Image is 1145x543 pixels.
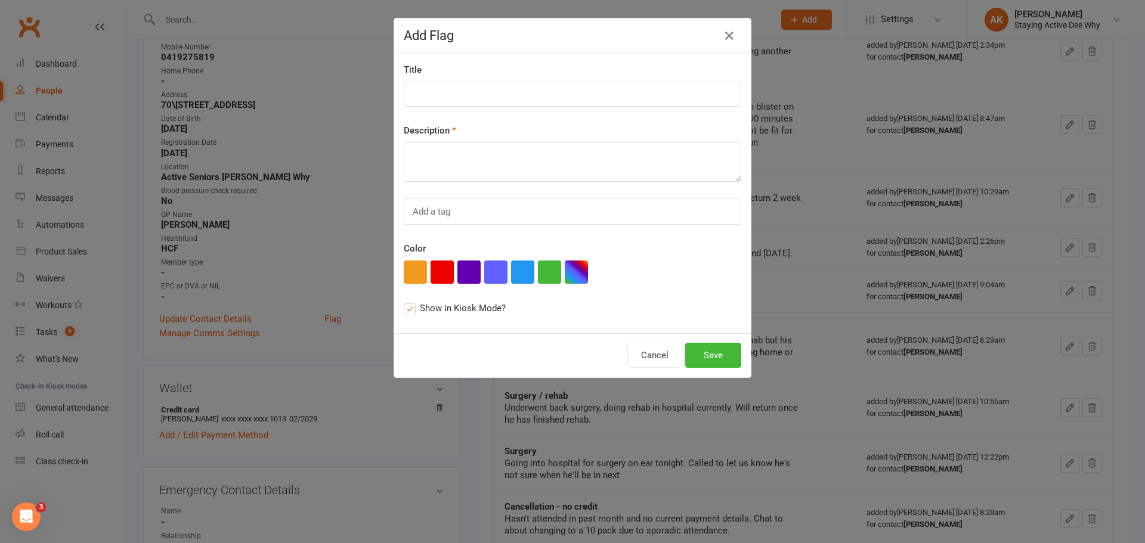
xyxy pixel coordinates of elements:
[404,123,456,138] label: Description
[627,343,682,368] button: Cancel
[404,28,741,43] h4: Add Flag
[12,502,41,531] iframe: Intercom live chat
[720,26,739,45] button: Close
[36,502,46,512] span: 3
[411,204,454,219] input: Add a tag
[404,63,422,77] label: Title
[420,301,506,314] span: Show in Kiosk Mode?
[685,343,741,368] button: Save
[404,241,426,256] label: Color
